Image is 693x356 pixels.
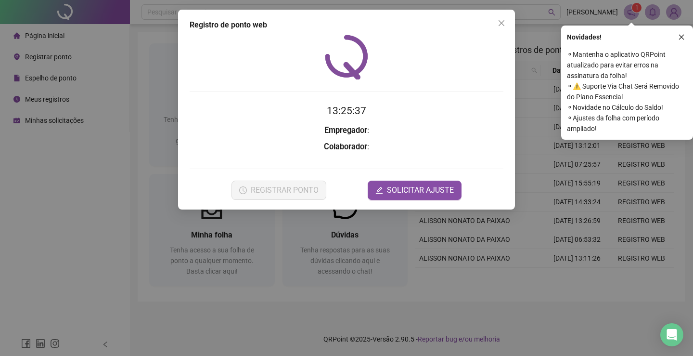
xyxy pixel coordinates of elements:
button: Close [494,15,509,31]
div: Open Intercom Messenger [660,323,683,346]
div: Registro de ponto web [190,19,503,31]
span: edit [375,186,383,194]
span: Novidades ! [567,32,602,42]
button: editSOLICITAR AJUSTE [368,181,462,200]
img: QRPoint [325,35,368,79]
strong: Colaborador [324,142,367,151]
button: REGISTRAR PONTO [231,181,326,200]
span: close [678,34,685,40]
h3: : [190,141,503,153]
strong: Empregador [324,126,367,135]
time: 13:25:37 [327,105,366,117]
span: ⚬ Mantenha o aplicativo QRPoint atualizado para evitar erros na assinatura da folha! [567,49,687,81]
h3: : [190,124,503,137]
span: SOLICITAR AJUSTE [387,185,454,196]
span: ⚬ Novidade no Cálculo do Saldo! [567,102,687,113]
span: ⚬ ⚠️ Suporte Via Chat Será Removido do Plano Essencial [567,81,687,102]
span: ⚬ Ajustes da folha com período ampliado! [567,113,687,134]
span: close [498,19,505,27]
